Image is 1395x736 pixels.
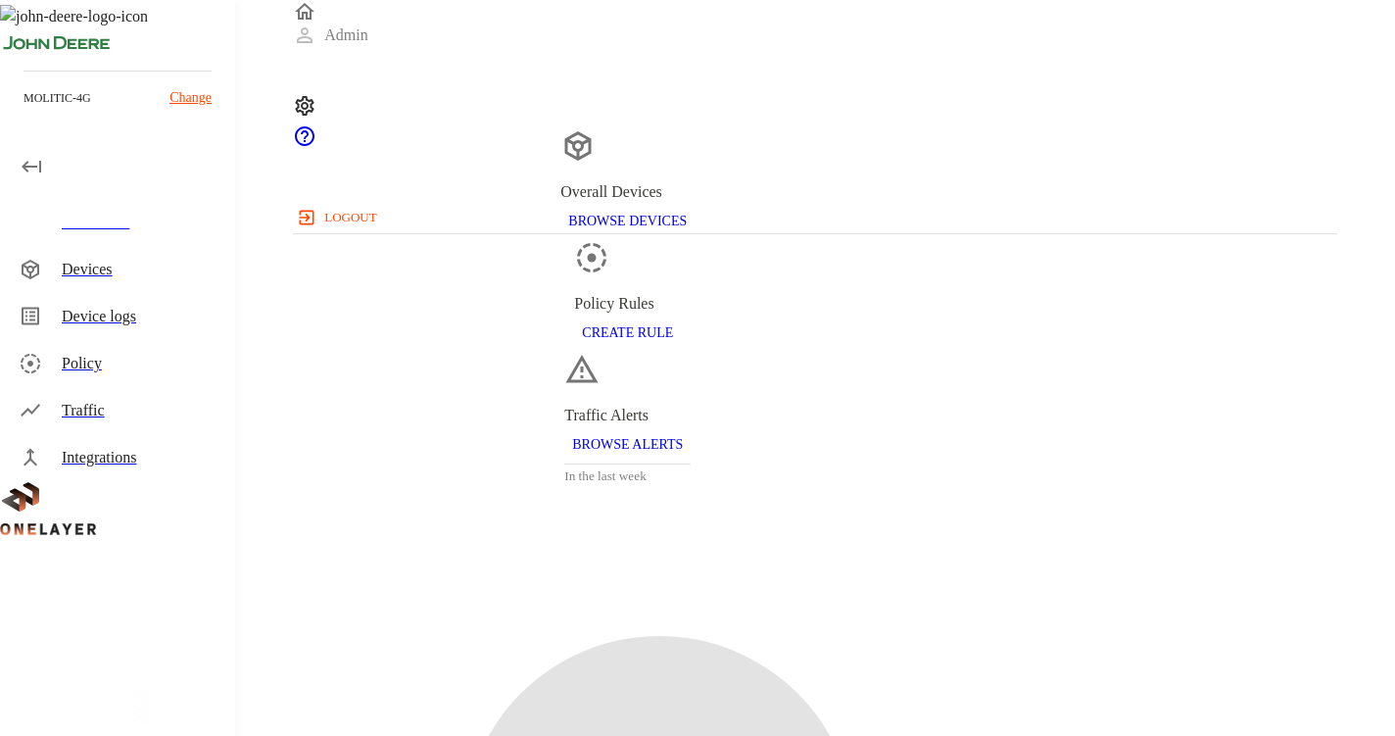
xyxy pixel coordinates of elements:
[564,404,691,427] div: Traffic Alerts
[293,134,316,151] a: onelayer-support
[564,435,691,452] a: BROWSE ALERTS
[293,134,316,151] span: Support Portal
[324,24,367,47] p: Admin
[574,292,681,316] div: Policy Rules
[574,323,681,340] a: CREATE RULE
[293,202,1337,233] a: logout
[293,202,384,233] button: logout
[564,465,691,487] h3: In the last week
[574,316,681,352] button: CREATE RULE
[564,427,691,464] button: BROWSE ALERTS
